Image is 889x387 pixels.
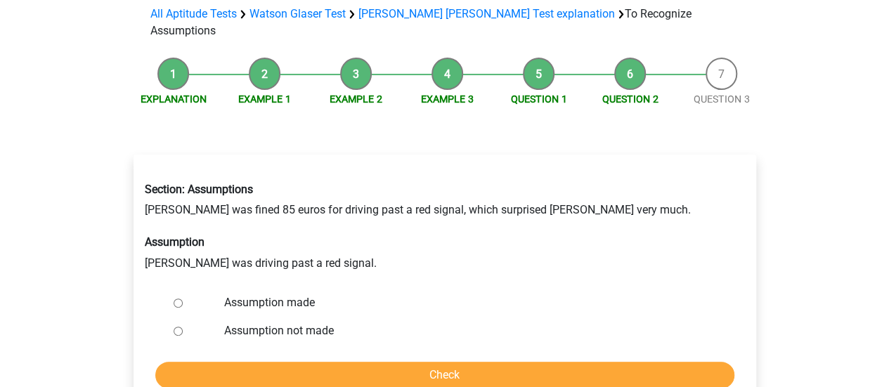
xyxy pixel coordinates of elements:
h6: Assumption [145,235,745,249]
a: Watson Glaser Test [249,7,346,20]
div: To Recognize Assumptions [145,6,745,39]
a: Question 3 [694,93,750,105]
a: Example 2 [330,93,382,105]
label: Assumption made [224,294,710,311]
a: Question 2 [602,93,658,105]
a: Example 1 [238,93,291,105]
label: Assumption not made [224,322,710,339]
div: [PERSON_NAME] was fined 85 euros for driving past a red signal, which surprised [PERSON_NAME] ver... [134,171,755,282]
h6: Section: Assumptions [145,183,745,196]
a: [PERSON_NAME] [PERSON_NAME] Test explanation [358,7,615,20]
a: Explanation [141,93,207,105]
a: All Aptitude Tests [150,7,237,20]
a: Question 1 [511,93,567,105]
a: Example 3 [421,93,474,105]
